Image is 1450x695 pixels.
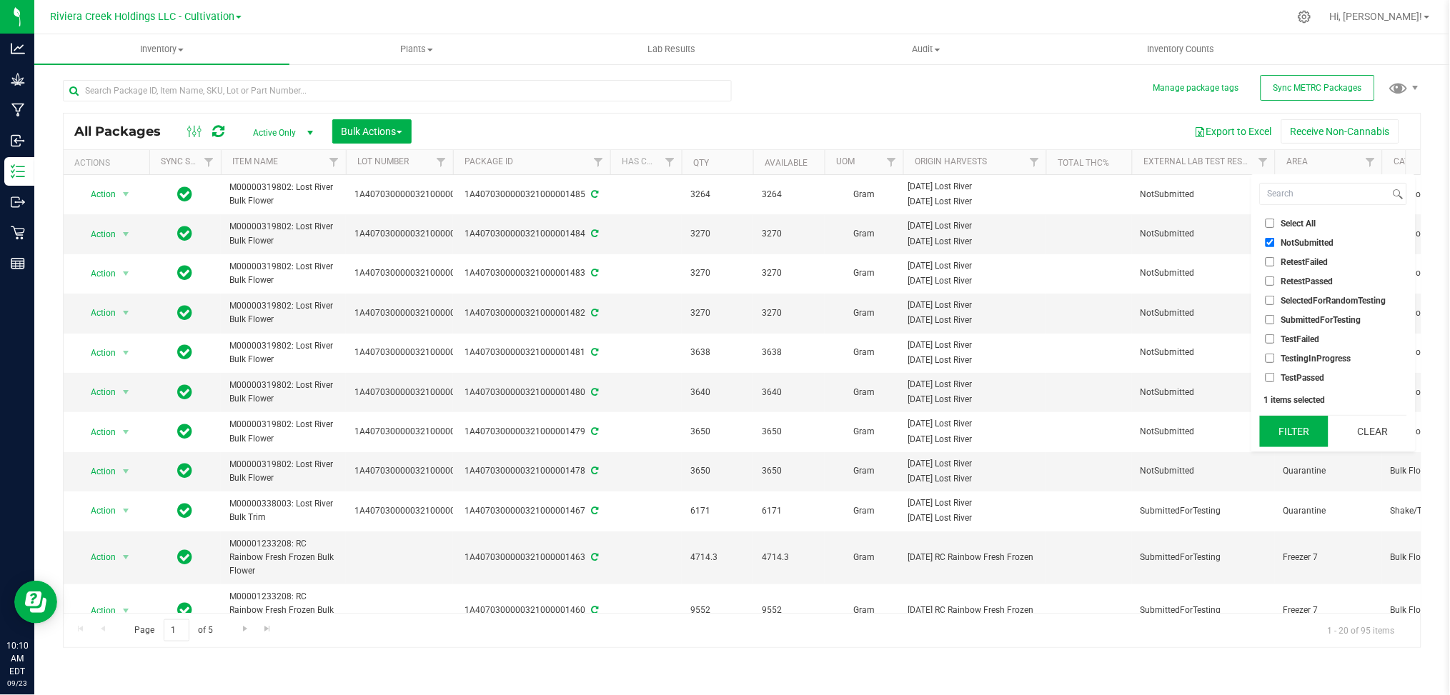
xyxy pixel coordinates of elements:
span: 1A4070300000321000001484 [354,227,475,241]
span: Action [78,422,116,442]
span: Sync from Compliance System [590,506,599,516]
span: 3638 [762,346,816,359]
inline-svg: Inventory [11,164,25,179]
span: In Sync [178,224,193,244]
span: NotSubmitted [1141,386,1266,399]
div: Value 1: 2025-08-18 Lost River [908,496,1042,510]
a: Filter [1023,150,1046,174]
span: 1A4070300000321000001485 [354,188,475,201]
span: In Sync [178,600,193,620]
span: Action [78,601,116,621]
span: 3638 [690,346,745,359]
span: 1A4070300000321000001483 [354,266,475,280]
span: In Sync [178,263,193,283]
div: Manage settings [1296,10,1314,24]
span: Freezer 7 [1283,604,1374,617]
span: TestFailed [1281,335,1320,344]
span: M00000319802: Lost River Bulk Flower [229,220,337,247]
input: SelectedForRandomTesting [1266,296,1275,305]
a: Audit [799,34,1054,64]
span: NotSubmitted [1281,239,1334,247]
span: select [117,184,135,204]
div: 1A4070300000321000001484 [451,227,612,241]
span: RetestFailed [1281,258,1329,266]
span: Action [78,547,116,567]
span: select [117,547,135,567]
span: 3650 [762,425,816,439]
a: Item Name [232,156,278,166]
span: 3650 [762,464,816,478]
a: Lot Number [357,156,409,166]
span: 3640 [762,386,816,399]
span: In Sync [178,547,193,567]
div: Value 2: 2025-08-18 Lost River [908,274,1042,288]
span: 9552 [690,604,745,617]
span: In Sync [178,421,193,441]
span: 4714.3 [762,551,816,564]
span: 1 - 20 of 95 items [1316,619,1406,641]
span: NotSubmitted [1141,425,1266,439]
div: Value 2: 2025-08-18 Lost River [908,511,1042,525]
a: External Lab Test Result [1143,156,1256,166]
span: NotSubmitted [1141,266,1266,280]
div: Value 2: 2025-08-18 Lost River [908,195,1042,209]
span: select [117,343,135,363]
div: Value 1: 2025-08-18 Lost River [908,259,1042,273]
a: Total THC% [1058,158,1109,168]
a: Area [1286,156,1308,166]
a: Filter [1359,150,1382,174]
span: NotSubmitted [1141,227,1266,241]
inline-svg: Retail [11,226,25,240]
a: Inventory [34,34,289,64]
button: Receive Non-Cannabis [1281,119,1399,144]
span: 1A4070300000321000001481 [354,346,475,359]
span: M00000319802: Lost River Bulk Flower [229,379,337,406]
div: 1A4070300000321000001485 [451,188,612,201]
span: Sync from Compliance System [590,552,599,562]
span: In Sync [178,342,193,362]
span: Action [78,303,116,323]
span: Page of 5 [122,619,225,641]
button: Export to Excel [1186,119,1281,144]
input: Search [1261,184,1390,204]
span: select [117,224,135,244]
span: SubmittedForTesting [1141,604,1266,617]
span: 6171 [762,504,816,518]
button: Manage package tags [1153,82,1239,94]
inline-svg: Analytics [11,41,25,56]
span: Quarantine [1283,464,1374,478]
div: 1A4070300000321000001463 [451,551,612,564]
span: In Sync [178,382,193,402]
div: Value 2: 2025-08-11 Lost River [908,354,1042,367]
span: Action [78,264,116,284]
a: Available [765,158,808,168]
span: NotSubmitted [1141,188,1266,201]
span: TestPassed [1281,374,1325,382]
a: Package ID [465,156,513,166]
a: Filter [322,150,346,174]
span: Lab Results [628,43,715,56]
span: 3270 [690,266,745,280]
span: 3650 [690,425,745,439]
a: Filter [880,150,903,174]
span: M00000319802: Lost River Bulk Flower [229,339,337,366]
span: select [117,422,135,442]
span: Action [78,184,116,204]
button: Sync METRC Packages [1261,75,1375,101]
span: Sync METRC Packages [1273,83,1362,93]
span: 1A4070300000321000001480 [354,386,475,399]
span: 3270 [690,306,745,320]
span: Riviera Creek Holdings LLC - Cultivation [50,11,234,23]
span: 1A4070300000321000001467 [354,504,475,518]
span: RetestPassed [1281,277,1334,286]
div: Value 1: 2025-08-18 Lost River [908,219,1042,233]
span: Action [78,224,116,244]
div: 1A4070300000321000001482 [451,306,612,320]
div: Value 1: 2025-08-18 Lost River [908,180,1042,194]
a: UOM [836,156,855,166]
div: 1A4070300000321000001478 [451,464,612,478]
span: 3264 [762,188,816,201]
span: Select All [1281,219,1316,228]
span: Inventory Counts [1128,43,1234,56]
input: Select All [1266,219,1275,228]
